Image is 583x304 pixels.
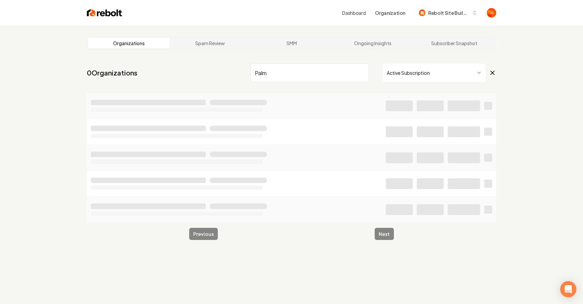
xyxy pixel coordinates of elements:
[560,281,576,297] div: Open Intercom Messenger
[332,38,414,49] a: Ongoing Insights
[428,9,469,17] span: Rebolt Site Builder
[371,7,409,19] button: Organization
[413,38,495,49] a: Subscriber Snapshot
[487,8,496,18] img: James Shamoun
[251,38,332,49] a: SMM
[250,63,369,82] input: Search by name or ID
[487,8,496,18] button: Open user button
[170,38,251,49] a: Spam Review
[87,8,122,18] img: Rebolt Logo
[88,38,170,49] a: Organizations
[342,9,366,16] a: Dashboard
[87,68,137,78] a: 0Organizations
[419,9,425,16] img: Rebolt Site Builder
